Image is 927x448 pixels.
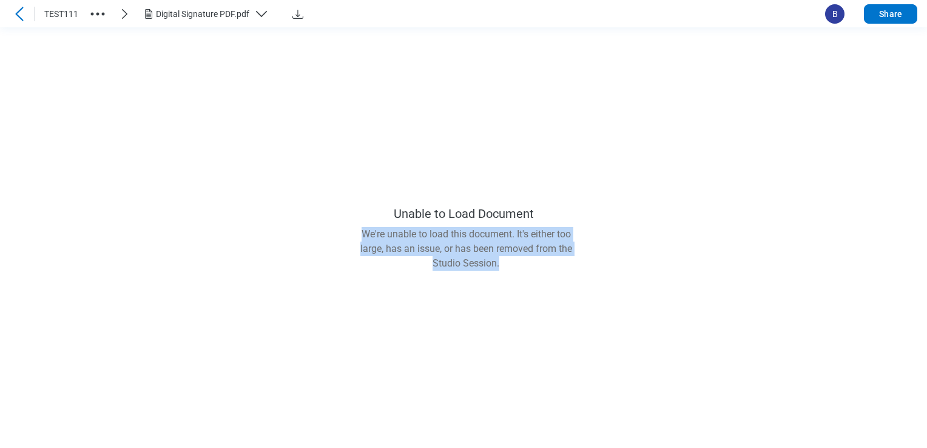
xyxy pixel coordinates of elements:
[348,227,579,271] div: We're unable to load this document. It's either too large, has an issue, or has been removed from...
[394,205,534,222] div: Unable to Load Document
[825,4,844,24] span: B
[141,4,278,24] button: Digital Signature PDF.pdf
[864,4,917,24] button: Share
[44,8,78,20] span: TEST111
[288,4,308,24] button: Download
[156,8,249,20] div: Digital Signature PDF.pdf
